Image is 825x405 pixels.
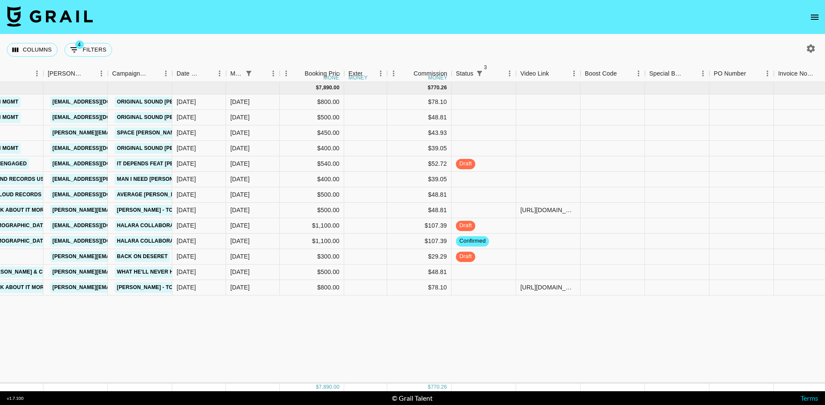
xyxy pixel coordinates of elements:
[632,67,645,80] button: Menu
[177,237,196,245] div: 7/31/2025
[617,67,629,79] button: Sort
[230,206,250,214] div: Sep '25
[481,63,490,72] span: 3
[50,189,147,200] a: [EMAIL_ADDRESS][DOMAIN_NAME]
[486,67,498,79] button: Sort
[319,84,339,91] div: 7,890.00
[50,267,235,277] a: [PERSON_NAME][EMAIL_ADDRESS][PERSON_NAME][DOMAIN_NAME]
[413,65,447,82] div: Commission
[64,43,112,57] button: Show filters
[230,65,243,82] div: Month Due
[95,67,108,80] button: Menu
[48,65,83,82] div: [PERSON_NAME]
[115,143,211,154] a: original sound [PERSON_NAME]
[585,65,617,82] div: Boost Code
[746,67,758,79] button: Sort
[431,384,447,391] div: 770.26
[50,128,190,138] a: [PERSON_NAME][EMAIL_ADDRESS][DOMAIN_NAME]
[172,65,226,82] div: Date Created
[649,65,684,82] div: Special Booking Type
[213,67,226,80] button: Menu
[230,252,250,261] div: Sep '25
[778,65,813,82] div: Invoice Notes
[50,236,147,247] a: [EMAIL_ADDRESS][DOMAIN_NAME]
[520,283,576,292] div: https://www.tiktok.com/@keaton_reeese/video/7549357302504066317?is_from_webapp=1&sender_device=pc...
[115,236,188,247] a: Halara collaboration
[520,206,576,214] div: https://www.tiktok.com/@mercedes_anmarie/video/7549367269390830861
[230,113,250,122] div: Sep '25
[387,234,452,249] div: $107.39
[387,156,452,172] div: $52.72
[280,156,344,172] div: $540.00
[230,190,250,199] div: Sep '25
[392,394,433,402] div: © Grail Talent
[568,67,581,80] button: Menu
[387,249,452,265] div: $29.29
[115,158,211,169] a: It Depends feat [PERSON_NAME]
[230,237,250,245] div: Sep '25
[115,251,170,262] a: Back on Deseret
[319,384,339,391] div: 7,890.00
[280,187,344,203] div: $500.00
[362,67,374,79] button: Sort
[581,65,645,82] div: Boost Code
[456,160,475,168] span: draft
[226,65,280,82] div: Month Due
[177,159,196,168] div: 8/28/2025
[201,67,213,79] button: Sort
[243,67,255,79] div: 1 active filter
[324,75,343,80] div: money
[7,43,58,57] button: Select columns
[387,218,452,234] div: $107.39
[387,172,452,187] div: $39.05
[456,222,475,230] span: draft
[230,159,250,168] div: Sep '25
[230,221,250,230] div: Sep '25
[280,172,344,187] div: $400.00
[230,97,250,106] div: Sep '25
[230,128,250,137] div: Sep '25
[50,112,147,123] a: [EMAIL_ADDRESS][DOMAIN_NAME]
[50,143,147,154] a: [EMAIL_ADDRESS][DOMAIN_NAME]
[645,65,709,82] div: Special Booking Type
[177,175,196,183] div: 9/11/2025
[305,65,342,82] div: Booking Price
[177,252,196,261] div: 8/11/2025
[549,67,561,79] button: Sort
[50,97,147,107] a: [EMAIL_ADDRESS][DOMAIN_NAME]
[75,40,84,49] span: 4
[50,251,190,262] a: [PERSON_NAME][EMAIL_ADDRESS][DOMAIN_NAME]
[50,282,190,293] a: [PERSON_NAME][EMAIL_ADDRESS][DOMAIN_NAME]
[316,384,319,391] div: $
[177,144,196,152] div: 9/9/2025
[387,110,452,125] div: $48.81
[243,67,255,79] button: Show filters
[115,174,196,185] a: Man I Need [PERSON_NAME]
[684,67,697,79] button: Sort
[280,265,344,280] div: $500.00
[516,65,581,82] div: Video Link
[387,265,452,280] div: $48.81
[280,141,344,156] div: $400.00
[428,384,431,391] div: $
[280,280,344,295] div: $800.00
[428,84,431,91] div: $
[280,110,344,125] div: $500.00
[177,65,201,82] div: Date Created
[267,67,280,80] button: Menu
[115,112,211,123] a: original sound [PERSON_NAME]
[387,125,452,141] div: $43.93
[115,267,232,277] a: What He'll Never Have [PERSON_NAME]
[147,67,159,79] button: Sort
[387,94,452,110] div: $78.10
[714,65,746,82] div: PO Number
[43,65,108,82] div: Booker
[456,253,475,261] span: draft
[7,396,24,401] div: v 1.7.100
[115,205,200,216] a: [PERSON_NAME] - Tough Guy
[230,283,250,292] div: Sep '25
[474,67,486,79] button: Show filters
[177,190,196,199] div: 9/11/2025
[280,234,344,249] div: $1,100.00
[280,67,293,80] button: Menu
